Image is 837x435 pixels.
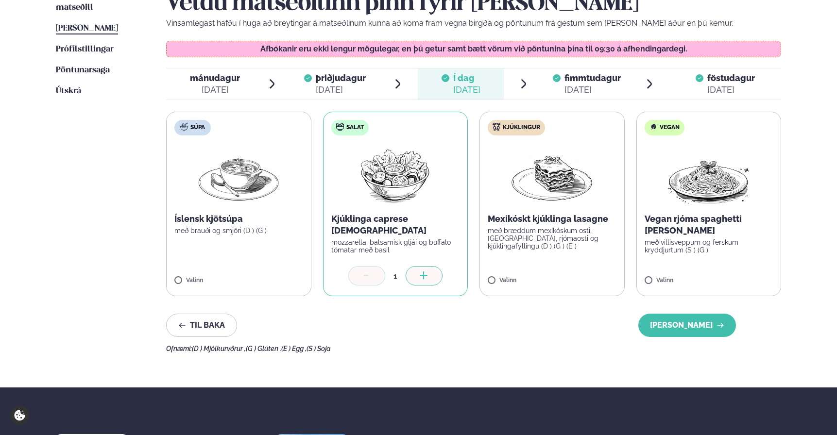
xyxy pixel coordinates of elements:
[385,270,406,282] div: 1
[645,238,773,254] p: með villisveppum og ferskum kryddjurtum (S ) (G )
[56,87,81,95] span: Útskrá
[10,405,30,425] a: Cookie settings
[503,124,540,132] span: Kjúklingur
[166,345,781,352] div: Ofnæmi:
[174,227,303,234] p: með brauði og smjöri (D ) (G )
[56,66,110,74] span: Pöntunarsaga
[488,213,616,225] p: Mexikóskt kjúklinga lasagne
[488,227,616,250] p: með bræddum mexíkóskum osti, [GEOGRAPHIC_DATA], rjómaosti og kjúklingafyllingu (D ) (G ) (E )
[453,72,480,84] span: Í dag
[331,238,460,254] p: mozzarella, balsamísk gljái og buffalo tómatar með basil
[638,314,736,337] button: [PERSON_NAME]
[56,65,110,76] a: Pöntunarsaga
[166,314,237,337] button: Til baka
[660,124,680,132] span: Vegan
[56,24,118,33] span: [PERSON_NAME]
[281,345,307,352] span: (E ) Egg ,
[645,213,773,236] p: Vegan rjóma spaghetti [PERSON_NAME]
[176,45,771,53] p: Afbókanir eru ekki lengur mögulegar, en þú getur samt bætt vörum við pöntunina þína til 09:30 á a...
[707,73,755,83] span: föstudagur
[56,85,81,97] a: Útskrá
[331,213,460,236] p: Kjúklinga caprese [DEMOGRAPHIC_DATA]
[346,124,364,132] span: Salat
[56,23,118,34] a: [PERSON_NAME]
[174,213,303,225] p: Íslensk kjötsúpa
[493,123,500,131] img: chicken.svg
[564,84,621,96] div: [DATE]
[180,123,188,131] img: soup.svg
[192,345,246,352] span: (D ) Mjólkurvörur ,
[190,124,205,132] span: Súpa
[316,84,366,96] div: [DATE]
[707,84,755,96] div: [DATE]
[190,73,240,83] span: mánudagur
[196,143,281,205] img: Soup.png
[246,345,281,352] span: (G ) Glúten ,
[56,45,114,53] span: Prófílstillingar
[509,143,595,205] img: Lasagna.png
[666,143,752,205] img: Spagetti.png
[453,84,480,96] div: [DATE]
[190,84,240,96] div: [DATE]
[166,17,781,29] p: Vinsamlegast hafðu í huga að breytingar á matseðlinum kunna að koma fram vegna birgða og pöntunum...
[336,123,344,131] img: salad.svg
[352,143,438,205] img: Salad.png
[56,44,114,55] a: Prófílstillingar
[564,73,621,83] span: fimmtudagur
[649,123,657,131] img: Vegan.svg
[316,73,366,83] span: þriðjudagur
[307,345,331,352] span: (S ) Soja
